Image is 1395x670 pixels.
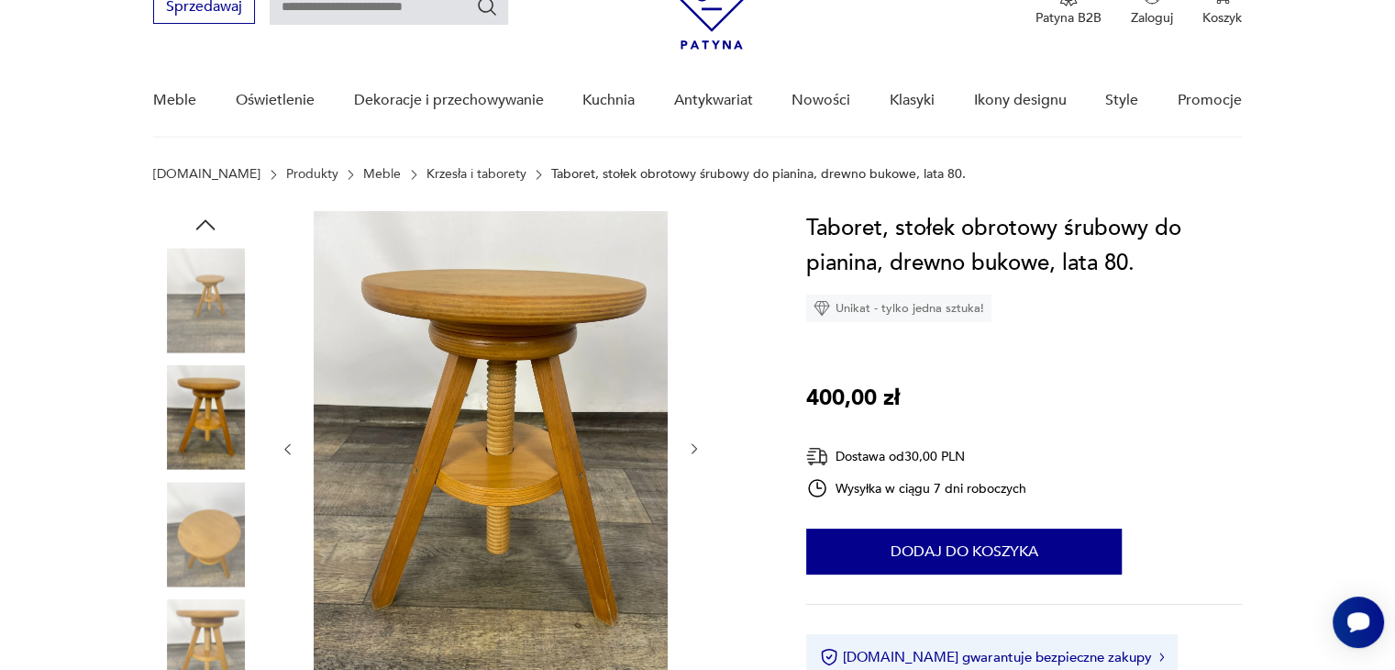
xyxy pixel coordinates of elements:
[792,65,850,136] a: Nowości
[806,529,1122,575] button: Dodaj do koszyka
[1131,9,1173,27] p: Zaloguj
[1202,9,1242,27] p: Koszyk
[806,477,1026,499] div: Wysyłka w ciągu 7 dni roboczych
[806,211,1242,281] h1: Taboret, stołek obrotowy śrubowy do pianina, drewno bukowe, lata 80.
[806,295,991,322] div: Unikat - tylko jedna sztuka!
[973,65,1066,136] a: Ikony designu
[1105,65,1138,136] a: Style
[153,365,258,470] img: Zdjęcie produktu Taboret, stołek obrotowy śrubowy do pianina, drewno bukowe, lata 80.
[551,167,966,182] p: Taboret, stołek obrotowy śrubowy do pianina, drewno bukowe, lata 80.
[363,167,401,182] a: Meble
[153,2,255,15] a: Sprzedawaj
[236,65,315,136] a: Oświetlenie
[814,300,830,317] img: Ikona diamentu
[820,648,1164,666] button: [DOMAIN_NAME] gwarantuje bezpieczne zakupy
[286,167,338,182] a: Produkty
[1035,9,1102,27] p: Patyna B2B
[806,445,828,468] img: Ikona dostawy
[353,65,543,136] a: Dekoracje i przechowywanie
[820,648,838,666] img: Ikona certyfikatu
[806,445,1026,468] div: Dostawa od 30,00 PLN
[1178,65,1242,136] a: Promocje
[674,65,753,136] a: Antykwariat
[890,65,935,136] a: Klasyki
[153,65,196,136] a: Meble
[153,167,260,182] a: [DOMAIN_NAME]
[582,65,635,136] a: Kuchnia
[153,248,258,352] img: Zdjęcie produktu Taboret, stołek obrotowy śrubowy do pianina, drewno bukowe, lata 80.
[1159,653,1165,662] img: Ikona strzałki w prawo
[806,381,900,416] p: 400,00 zł
[1333,597,1384,648] iframe: Smartsupp widget button
[153,482,258,586] img: Zdjęcie produktu Taboret, stołek obrotowy śrubowy do pianina, drewno bukowe, lata 80.
[426,167,526,182] a: Krzesła i taborety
